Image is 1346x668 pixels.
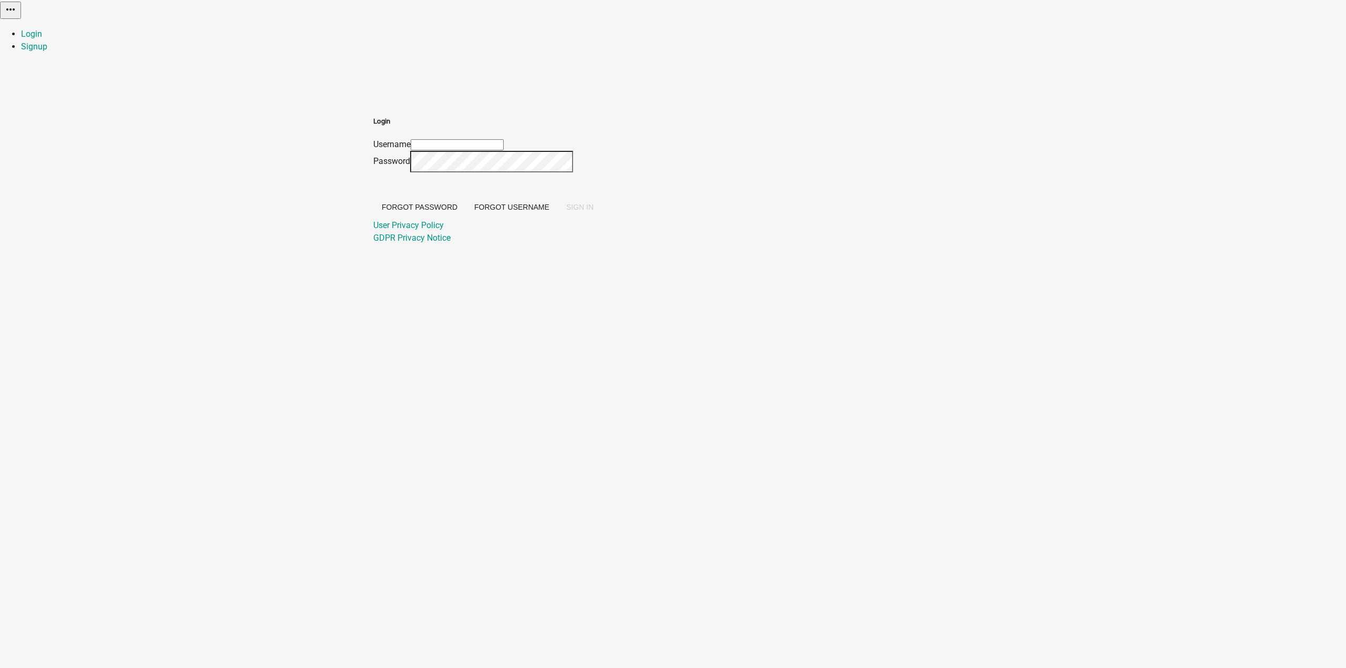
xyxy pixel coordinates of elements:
[373,198,466,217] button: Forgot Password
[4,3,17,16] i: more_horiz
[558,198,602,217] button: SIGN IN
[566,203,594,211] span: SIGN IN
[21,42,47,52] a: Signup
[466,198,558,217] button: Forgot Username
[21,29,42,39] a: Login
[373,139,411,149] label: Username
[373,156,410,166] label: Password
[373,220,444,230] a: User Privacy Policy
[373,233,451,243] a: GDPR Privacy Notice
[373,116,602,127] h5: Login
